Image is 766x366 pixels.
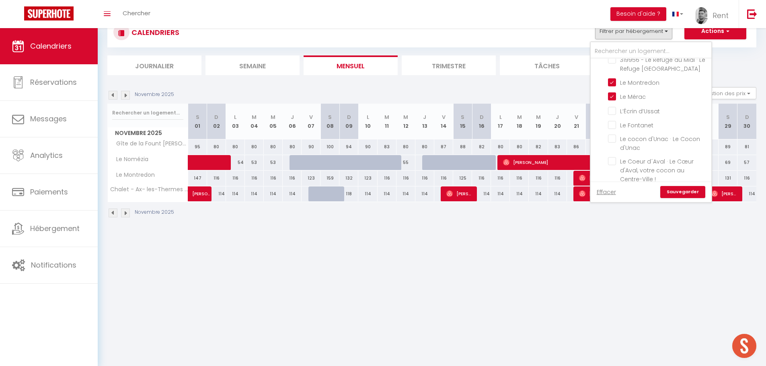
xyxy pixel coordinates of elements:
[591,44,711,59] input: Rechercher un logement...
[548,139,567,154] div: 83
[112,106,183,120] input: Rechercher un logement...
[719,104,737,139] th: 29
[415,139,434,154] div: 80
[188,171,207,186] div: 147
[291,113,294,121] abbr: J
[415,104,434,139] th: 13
[491,104,510,139] th: 17
[109,186,189,192] span: Chalet - Ax- les-Thermes 4 chambres - 8/10 pers
[264,104,283,139] th: 05
[556,113,559,121] abbr: J
[378,104,396,139] th: 11
[567,139,586,154] div: 86
[579,186,604,201] span: [PERSON_NAME]
[737,104,756,139] th: 30
[510,171,529,186] div: 116
[434,171,453,186] div: 116
[536,113,541,121] abbr: M
[264,139,283,154] div: 80
[415,171,434,186] div: 116
[402,55,496,75] li: Trimestre
[30,187,68,197] span: Paiements
[396,171,415,186] div: 116
[480,113,484,121] abbr: D
[264,155,283,170] div: 53
[491,171,510,186] div: 116
[30,223,80,233] span: Hébergement
[453,139,472,154] div: 88
[304,55,398,75] li: Mensuel
[378,186,396,201] div: 114
[283,104,302,139] th: 06
[107,55,201,75] li: Journalier
[472,171,491,186] div: 116
[264,186,283,201] div: 114
[302,139,320,154] div: 90
[713,10,729,20] span: Rent
[719,139,737,154] div: 89
[30,77,77,87] span: Réservations
[695,7,707,24] img: ...
[384,113,389,121] abbr: M
[226,139,245,154] div: 80
[684,23,746,39] button: Actions
[378,171,396,186] div: 116
[472,139,491,154] div: 82
[30,150,63,160] span: Analytics
[529,139,548,154] div: 82
[378,139,396,154] div: 83
[510,186,529,201] div: 114
[745,113,749,121] abbr: D
[548,171,567,186] div: 116
[214,113,218,121] abbr: D
[396,104,415,139] th: 12
[719,171,737,186] div: 131
[610,7,666,21] button: Besoin d'aide ?
[188,104,207,139] th: 01
[660,186,705,198] a: Sauvegarder
[109,171,157,180] span: Le Montredon
[358,171,377,186] div: 123
[737,155,756,170] div: 57
[283,186,302,201] div: 114
[442,113,446,121] abbr: V
[320,104,339,139] th: 08
[226,104,245,139] th: 03
[129,23,179,41] h3: CALENDRIERS
[396,155,415,170] div: 55
[358,139,377,154] div: 90
[302,104,320,139] th: 07
[188,186,207,202] a: [PERSON_NAME]
[510,104,529,139] th: 18
[472,186,491,201] div: 114
[245,186,264,201] div: 114
[586,104,605,139] th: 22
[234,113,236,121] abbr: L
[446,186,472,201] span: [PERSON_NAME]
[188,139,207,154] div: 95
[732,334,756,358] div: Ouvrir le chat
[595,23,672,39] button: Filtrer par hébergement
[283,171,302,186] div: 116
[719,155,737,170] div: 69
[434,139,453,154] div: 87
[453,171,472,186] div: 125
[711,186,737,201] span: [PERSON_NAME]
[30,114,67,124] span: Messages
[737,186,756,201] div: 114
[339,104,358,139] th: 09
[358,186,377,201] div: 114
[548,104,567,139] th: 20
[123,9,150,17] span: Chercher
[396,139,415,154] div: 80
[302,171,320,186] div: 123
[434,104,453,139] th: 14
[696,87,756,99] button: Gestion des prix
[529,186,548,201] div: 114
[207,171,226,186] div: 116
[283,139,302,154] div: 80
[620,121,653,129] span: Le Fontanet
[252,113,257,121] abbr: M
[747,9,757,19] img: logout
[264,171,283,186] div: 116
